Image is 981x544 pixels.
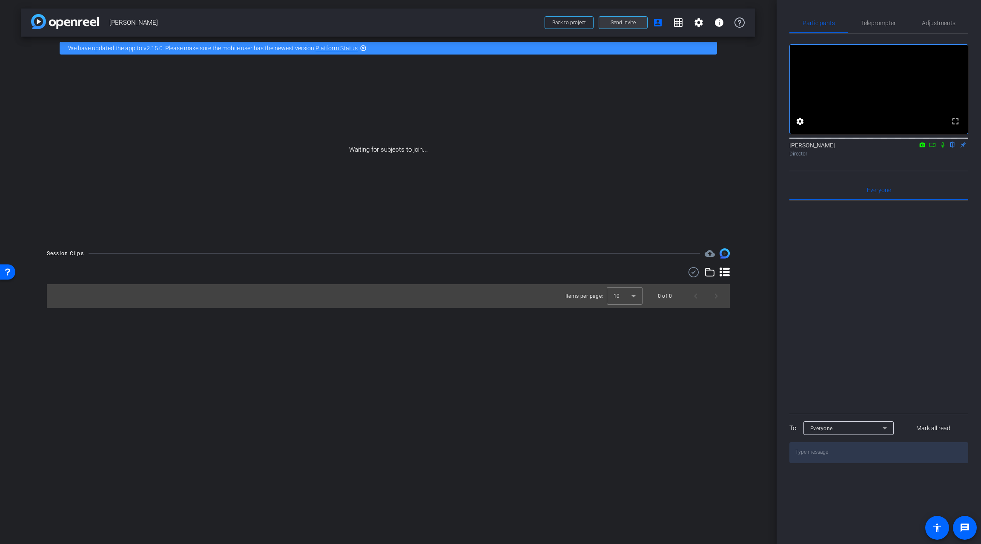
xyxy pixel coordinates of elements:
div: Director [789,150,968,158]
div: Session Clips [47,249,84,258]
mat-icon: message [960,523,970,533]
span: Mark all read [916,424,950,433]
img: app-logo [31,14,99,29]
span: Everyone [867,187,891,193]
mat-icon: fullscreen [950,116,961,127]
div: Waiting for subjects to join... [21,60,755,240]
mat-icon: cloud_upload [705,248,715,259]
button: Back to project [545,16,594,29]
mat-icon: highlight_off [360,45,367,52]
span: Back to project [552,20,586,26]
mat-icon: account_box [653,17,663,28]
div: Items per page: [565,292,603,300]
span: Destinations for your clips [705,248,715,259]
mat-icon: settings [795,116,805,127]
span: [PERSON_NAME] [109,14,539,31]
span: Teleprompter [861,20,896,26]
button: Send invite [599,16,648,29]
span: Adjustments [922,20,955,26]
div: [PERSON_NAME] [789,141,968,158]
mat-icon: flip [948,141,958,148]
div: We have updated the app to v2.15.0. Please make sure the mobile user has the newest version. [60,42,717,55]
mat-icon: settings [694,17,704,28]
mat-icon: accessibility [932,523,942,533]
span: Participants [803,20,835,26]
a: Platform Status [316,45,358,52]
button: Mark all read [899,420,969,436]
button: Next page [706,286,726,306]
span: Everyone [810,426,833,432]
mat-icon: info [714,17,724,28]
div: To: [789,423,797,433]
img: Session clips [720,248,730,259]
span: Send invite [611,19,636,26]
div: 0 of 0 [658,292,672,300]
button: Previous page [686,286,706,306]
mat-icon: grid_on [673,17,683,28]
